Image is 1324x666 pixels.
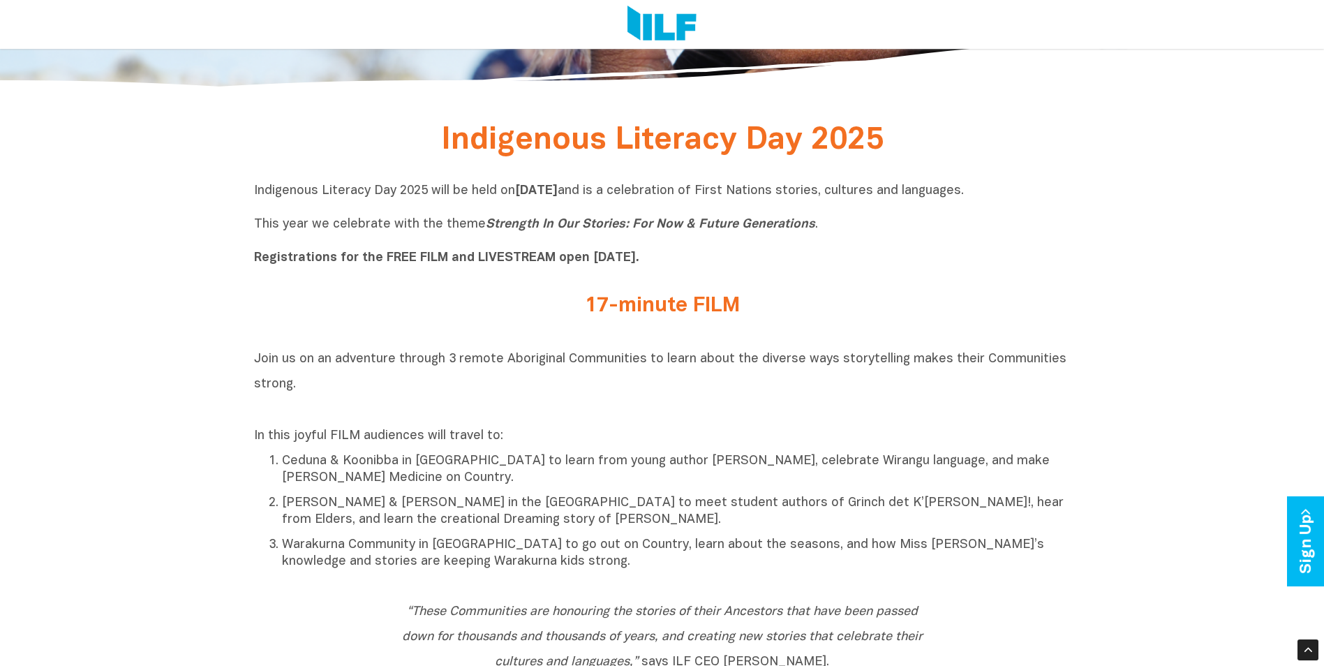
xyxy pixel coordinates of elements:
[254,353,1066,390] span: Join us on an adventure through 3 remote Aboriginal Communities to learn about the diverse ways s...
[254,252,639,264] b: Registrations for the FREE FILM and LIVESTREAM open [DATE].
[1297,639,1318,660] div: Scroll Back to Top
[282,453,1071,487] p: Ceduna & Koonibba in [GEOGRAPHIC_DATA] to learn from young author [PERSON_NAME], celebrate Wirang...
[401,295,924,318] h2: 17-minute FILM
[282,537,1071,570] p: Warakurna Community in [GEOGRAPHIC_DATA] to go out on Country, learn about the seasons, and how M...
[254,183,1071,267] p: Indigenous Literacy Day 2025 will be held on and is a celebration of First Nations stories, cultu...
[515,185,558,197] b: [DATE]
[254,428,1071,445] p: In this joyful FILM audiences will travel to:
[486,219,815,230] i: Strength In Our Stories: For Now & Future Generations
[282,495,1071,528] p: [PERSON_NAME] & [PERSON_NAME] in the [GEOGRAPHIC_DATA] to meet student authors of Grinch det K’[P...
[441,126,884,155] span: Indigenous Literacy Day 2025
[627,6,697,43] img: Logo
